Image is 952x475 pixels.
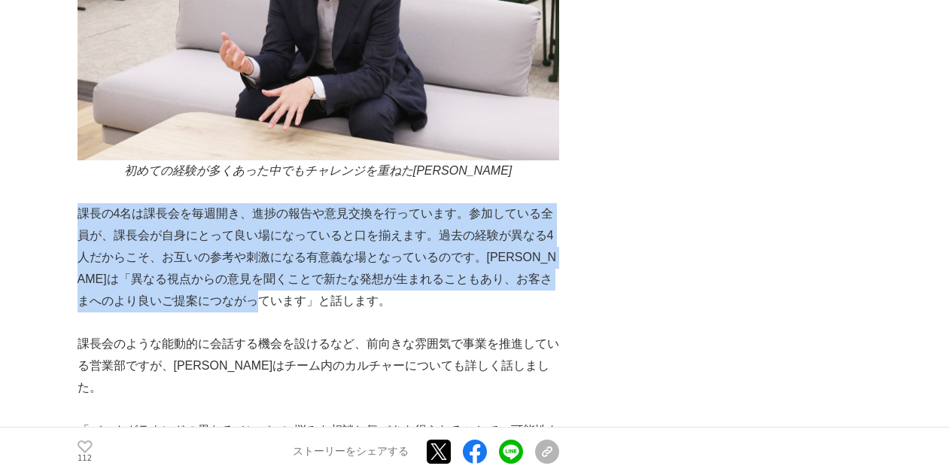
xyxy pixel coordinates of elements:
p: ストーリーをシェアする [293,445,409,458]
p: 112 [78,455,93,462]
p: 課長会のような能動的に会話する機会を設けるなど、前向きな雰囲気で事業を推進している営業部ですが、[PERSON_NAME]はチーム内のカルチャーについても詳しく話しました。 [78,333,559,398]
em: 初めての経験が多くあった中でもチャレンジを重ねた[PERSON_NAME] [124,164,512,177]
p: 課長の4名は課長会を毎週開き、進捗の報告や意見交換を行っています。参加している全員が、課長会が自身にとって良い場になっていると口を揃えます。過去の経験が異なる4人だからこそ、お互いの参考や刺激に... [78,203,559,312]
